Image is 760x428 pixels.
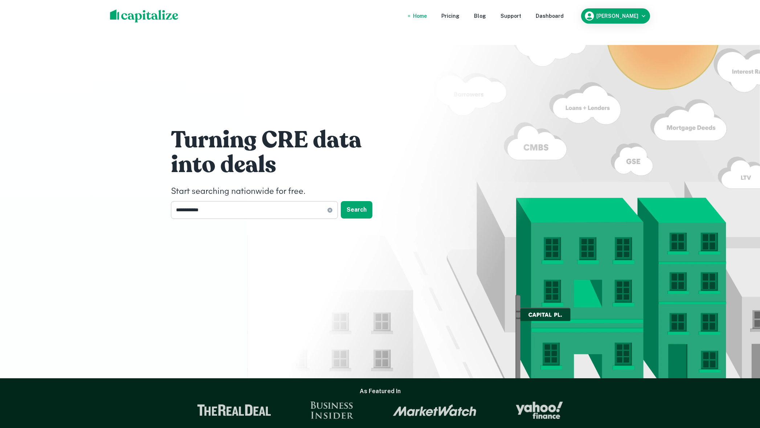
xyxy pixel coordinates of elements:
h6: As Featured In [360,387,401,396]
img: Yahoo Finance [516,401,563,419]
img: Business Insider [310,401,354,419]
a: Pricing [441,12,459,20]
h1: Turning CRE data [171,126,389,155]
a: Dashboard [536,12,564,20]
button: [PERSON_NAME] [581,8,650,24]
h4: Start searching nationwide for free. [171,185,389,198]
a: Support [500,12,521,20]
a: Home [413,12,427,20]
iframe: Chat Widget [724,370,760,405]
a: Blog [474,12,486,20]
img: Market Watch [393,404,477,416]
h1: into deals [171,150,389,179]
img: The Real Deal [197,404,271,416]
img: capitalize-logo.png [110,9,179,23]
button: Search [341,201,372,219]
h6: [PERSON_NAME] [596,13,638,19]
